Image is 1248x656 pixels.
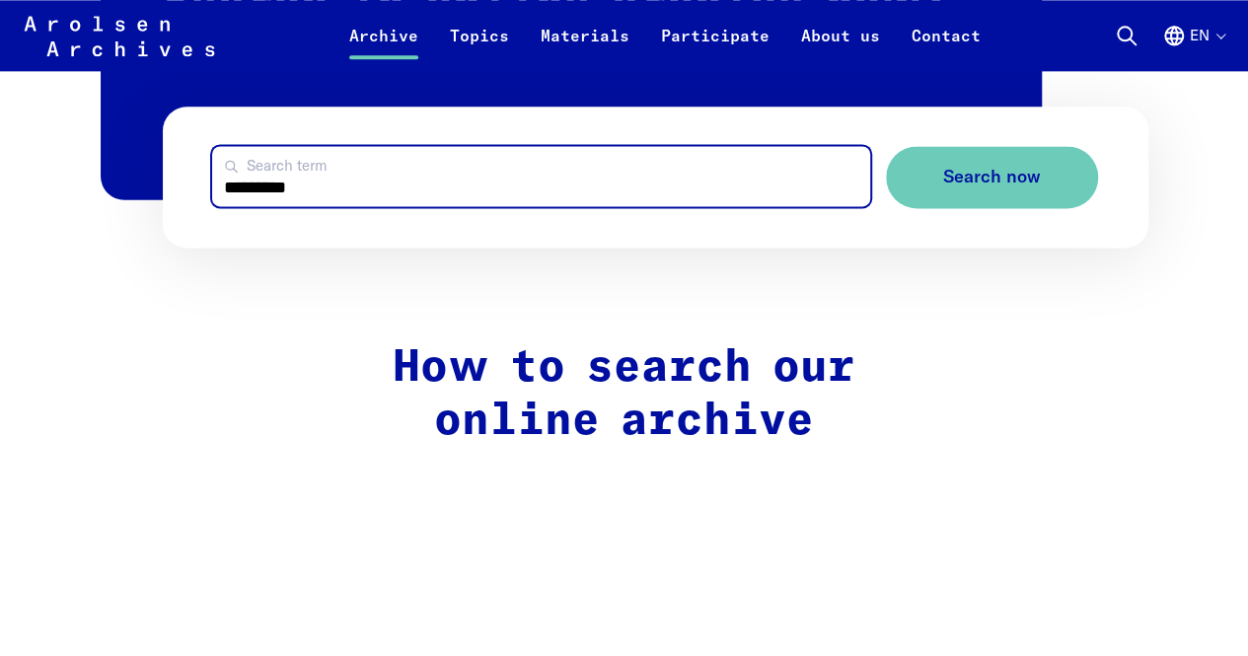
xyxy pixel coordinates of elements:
a: Archive [333,24,434,71]
nav: Primary [333,12,996,59]
a: Contact [896,24,996,71]
a: Materials [525,24,645,71]
button: Search now [886,146,1098,208]
a: About us [785,24,896,71]
h2: How to search our online archive [207,342,1042,449]
span: Search now [943,167,1041,187]
a: Topics [434,24,525,71]
a: Participate [645,24,785,71]
button: English, language selection [1162,24,1224,71]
